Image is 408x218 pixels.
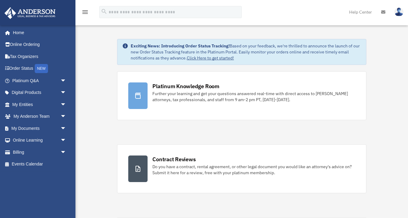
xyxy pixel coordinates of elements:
[35,64,48,73] div: NEW
[4,111,75,123] a: My Anderson Teamarrow_drop_down
[152,164,355,176] div: Do you have a contract, rental agreement, or other legal document you would like an attorney's ad...
[101,8,107,15] i: search
[60,75,72,87] span: arrow_drop_down
[152,82,219,90] div: Platinum Knowledge Room
[131,43,230,49] strong: Exciting News: Introducing Order Status Tracking!
[60,87,72,99] span: arrow_drop_down
[117,71,366,120] a: Platinum Knowledge Room Further your learning and get your questions answered real-time with dire...
[4,158,75,170] a: Events Calendar
[81,11,89,16] a: menu
[187,55,234,61] a: Click Here to get started!
[4,50,75,63] a: Tax Organizers
[4,122,75,134] a: My Documentsarrow_drop_down
[4,63,75,75] a: Order StatusNEW
[152,155,196,163] div: Contract Reviews
[81,8,89,16] i: menu
[131,43,361,61] div: Based on your feedback, we're thrilled to announce the launch of our new Order Status Tracking fe...
[152,91,355,103] div: Further your learning and get your questions answered real-time with direct access to [PERSON_NAM...
[4,87,75,99] a: Digital Productsarrow_drop_down
[117,144,366,193] a: Contract Reviews Do you have a contract, rental agreement, or other legal document you would like...
[60,146,72,159] span: arrow_drop_down
[60,134,72,147] span: arrow_drop_down
[4,39,75,51] a: Online Ordering
[3,7,57,19] img: Anderson Advisors Platinum Portal
[60,98,72,111] span: arrow_drop_down
[4,98,75,111] a: My Entitiesarrow_drop_down
[4,134,75,146] a: Online Learningarrow_drop_down
[394,8,403,16] img: User Pic
[4,27,72,39] a: Home
[60,122,72,135] span: arrow_drop_down
[4,146,75,158] a: Billingarrow_drop_down
[4,75,75,87] a: Platinum Q&Aarrow_drop_down
[60,111,72,123] span: arrow_drop_down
